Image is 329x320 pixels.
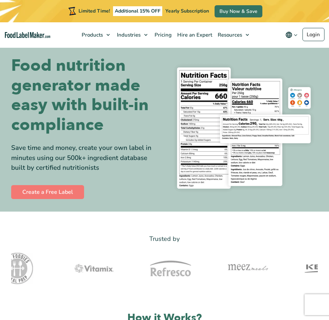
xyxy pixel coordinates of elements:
[78,22,113,47] a: Products
[165,8,209,14] span: Yearly Subscription
[302,28,324,41] a: Login
[113,6,162,16] span: Additional 15% OFF
[11,143,159,173] div: Save time and money, create your own label in minutes using our 500k+ ingredient database built b...
[78,8,110,14] span: Limited Time!
[175,31,213,38] span: Hire an Expert
[174,22,214,47] a: Hire an Expert
[151,22,174,47] a: Pricing
[115,31,141,38] span: Industries
[113,22,151,47] a: Industries
[11,234,318,244] p: Trusted by
[216,31,243,38] span: Resources
[11,56,159,135] h1: Food nutrition generator made easy with built-in compliance
[80,31,104,38] span: Products
[152,31,172,38] span: Pricing
[11,185,84,199] a: Create a Free Label
[214,22,253,47] a: Resources
[215,5,262,17] a: Buy Now & Save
